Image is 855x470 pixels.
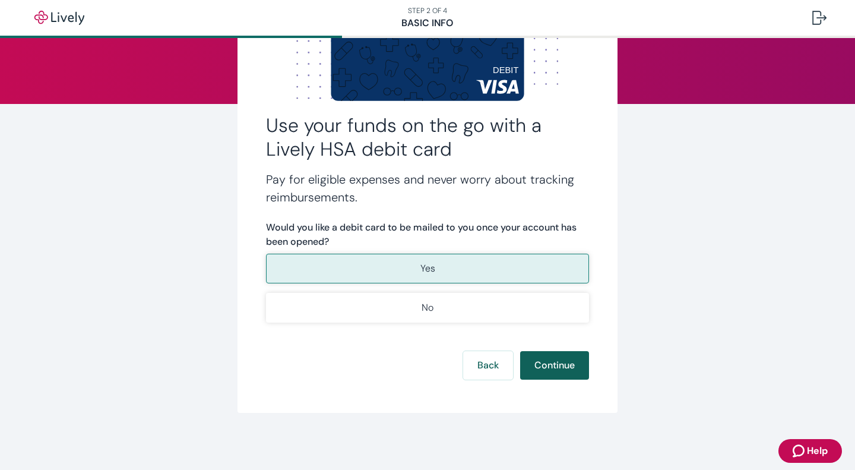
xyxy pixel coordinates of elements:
h2: Use your funds on the go with a Lively HSA debit card [266,113,589,161]
h4: Pay for eligible expenses and never worry about tracking reimbursements. [266,171,589,206]
p: Yes [420,261,435,276]
button: No [266,293,589,323]
button: Continue [520,351,589,380]
button: Log out [803,4,836,32]
button: Back [463,351,513,380]
button: Yes [266,254,589,283]
label: Would you like a debit card to be mailed to you once your account has been opened? [266,220,589,249]
p: No [422,301,433,315]
svg: Zendesk support icon [793,444,807,458]
img: Lively [26,11,93,25]
span: Help [807,444,828,458]
button: Zendesk support iconHelp [778,439,842,463]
